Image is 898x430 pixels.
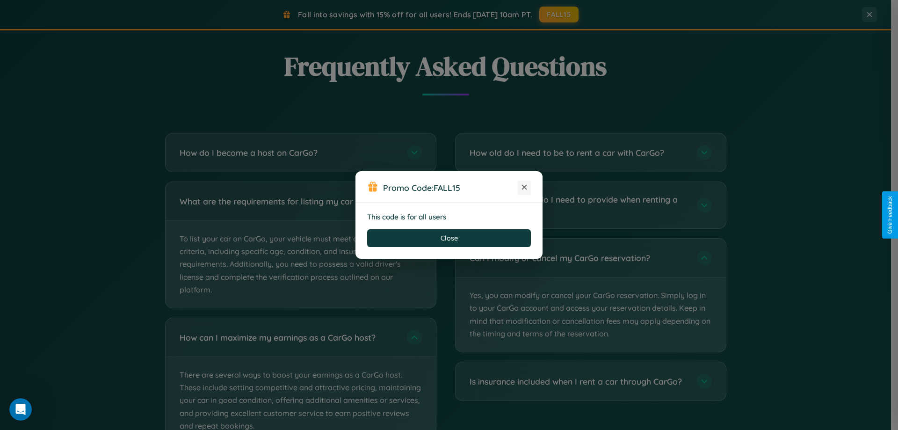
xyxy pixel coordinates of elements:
[383,182,518,193] h3: Promo Code:
[367,212,446,221] strong: This code is for all users
[434,182,460,193] b: FALL15
[9,398,32,421] iframe: Intercom live chat
[367,229,531,247] button: Close
[887,196,893,234] div: Give Feedback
